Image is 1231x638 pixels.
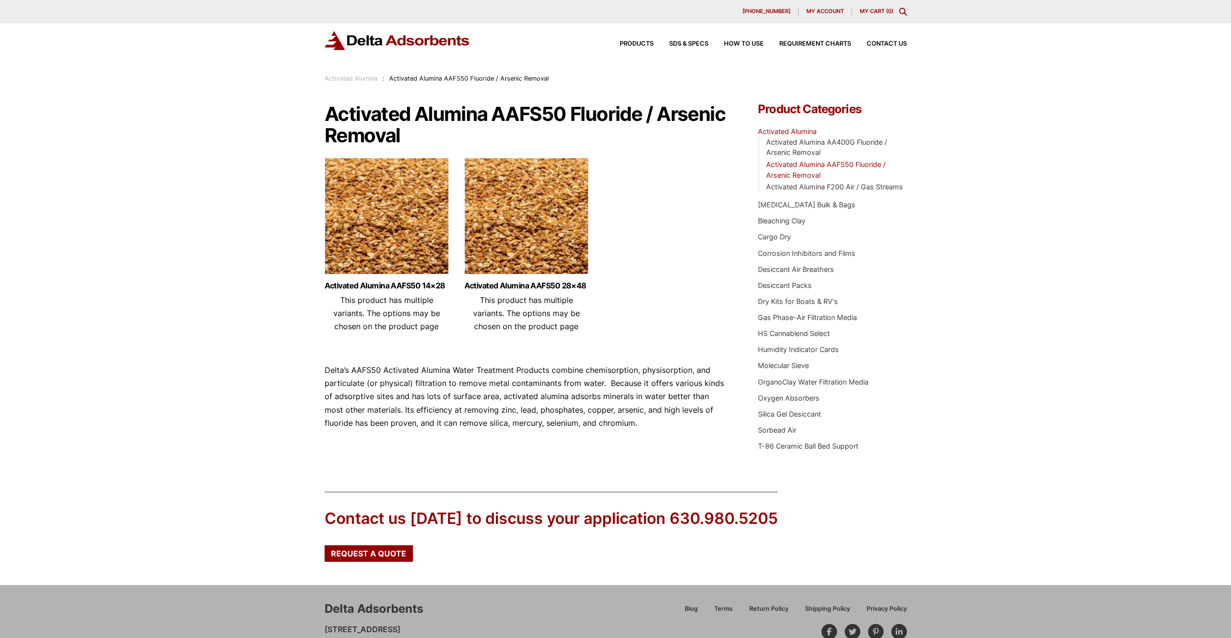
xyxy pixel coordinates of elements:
a: Activated Alumina AAFS50 Fluoride / Arsenic Removal [766,160,886,179]
a: Activated Alumina F200 Air / Gas Streams [766,183,903,191]
a: Request a Quote [325,545,413,562]
img: Delta Adsorbents [325,31,470,50]
a: How to Use [708,41,764,47]
a: Corrosion Inhibitors and Films [758,249,855,257]
span: Request a Quote [331,550,406,557]
span: This product has multiple variants. The options may be chosen on the product page [473,295,580,331]
a: Molecular Sieve [758,361,809,369]
a: Oxygen Absorbers [758,394,820,402]
a: Terms [706,604,741,621]
a: Activated Alumina AAFS50 28×48 [464,282,589,290]
span: How to Use [724,41,764,47]
a: SDS & SPECS [654,41,708,47]
span: : [382,75,384,82]
a: Activated Alumina AA400G Fluoride / Arsenic Removal [766,138,887,157]
a: [MEDICAL_DATA] Bulk & Bags [758,201,855,209]
a: Requirement Charts [764,41,851,47]
span: 0 [888,8,891,15]
a: Return Policy [741,604,797,621]
a: Blog [676,604,706,621]
div: Toggle Modal Content [899,8,907,16]
a: Bleaching Clay [758,217,805,225]
a: Activated Alumina [758,127,817,135]
span: Shipping Policy [805,606,850,612]
span: Contact Us [867,41,907,47]
span: This product has multiple variants. The options may be chosen on the product page [333,295,440,331]
span: Requirement Charts [779,41,851,47]
a: Desiccant Air Breathers [758,265,834,273]
a: My account [799,8,852,16]
a: [PHONE_NUMBER] [735,8,799,16]
a: My Cart (0) [860,8,893,15]
span: SDS & SPECS [669,41,708,47]
span: Blog [685,606,698,612]
a: Shipping Policy [797,604,858,621]
a: T-86 Ceramic Ball Bed Support [758,442,858,450]
a: HS Cannablend Select [758,329,830,337]
a: Activated Alumina AAFS50 14×28 [325,282,449,290]
span: Return Policy [749,606,788,612]
a: Contact Us [851,41,907,47]
span: Products [620,41,654,47]
span: Activated Alumina AAFS50 Fluoride / Arsenic Removal [389,75,549,82]
a: Silica Gel Desiccant [758,410,821,418]
div: Delta Adsorbents [325,601,423,617]
a: Sorbead Air [758,426,796,434]
span: Terms [714,606,733,612]
a: Products [604,41,654,47]
a: Activated Alumina [325,75,378,82]
a: Humidity Indicator Cards [758,345,839,353]
a: Gas Phase-Air Filtration Media [758,313,857,321]
span: Privacy Policy [867,606,907,612]
a: Desiccant Packs [758,281,812,289]
p: Delta’s AAFS50 Activated Alumina Water Treatment Products combine chemisorption, physisorption, a... [325,364,729,430]
div: Contact us [DATE] to discuss your application 630.980.5205 [325,508,778,530]
a: Cargo Dry [758,233,791,241]
a: Privacy Policy [858,604,907,621]
a: OrganoClay Water Filtration Media [758,378,869,386]
h1: Activated Alumina AAFS50 Fluoride / Arsenic Removal [325,103,729,146]
h4: Product Categories [758,103,906,115]
span: [PHONE_NUMBER] [742,9,790,14]
span: My account [806,9,844,14]
a: Dry Kits for Boats & RV's [758,297,838,305]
